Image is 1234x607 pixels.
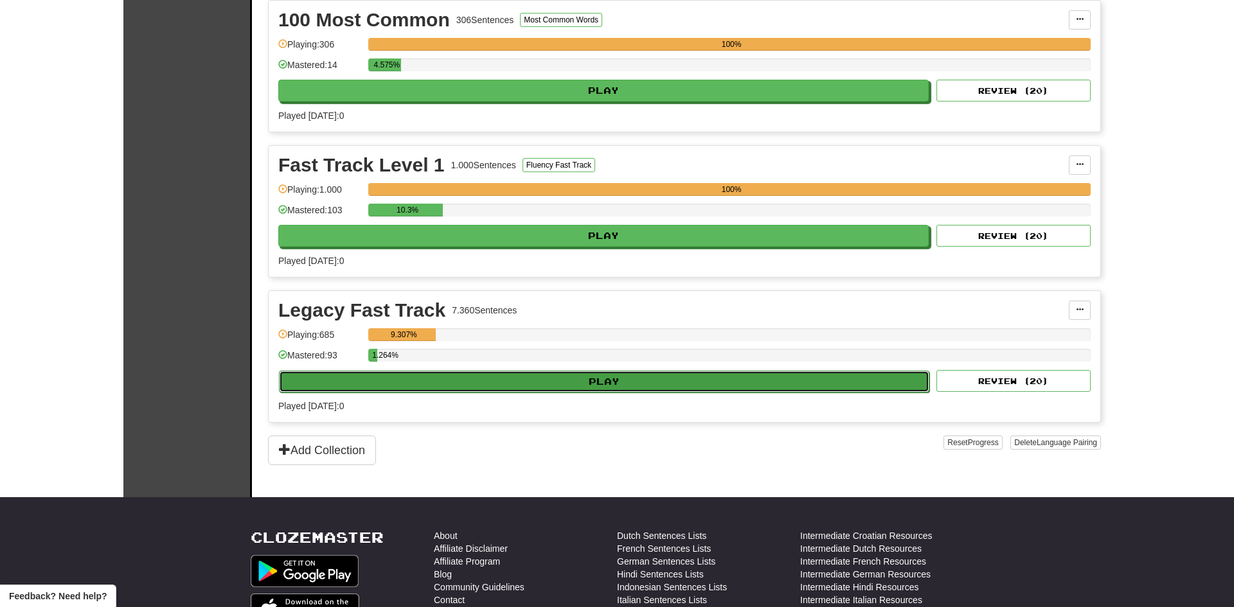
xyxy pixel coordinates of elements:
button: Fluency Fast Track [523,158,595,172]
button: Review (20) [936,80,1091,101]
button: Play [278,80,929,101]
a: Intermediate French Resources [800,555,926,568]
div: 7.360 Sentences [452,304,517,317]
div: Playing: 685 [278,328,362,349]
span: Played [DATE]: 0 [278,256,344,266]
span: Language Pairing [1037,438,1097,447]
a: Hindi Sentences Lists [617,568,704,581]
button: Review (20) [936,225,1091,247]
a: Intermediate Hindi Resources [800,581,918,594]
button: Most Common Words [520,13,602,27]
a: Affiliate Program [434,555,500,568]
a: Blog [434,568,452,581]
a: Indonesian Sentences Lists [617,581,727,594]
div: Mastered: 93 [278,349,362,370]
button: Add Collection [268,435,376,465]
div: Mastered: 14 [278,58,362,80]
a: French Sentences Lists [617,542,711,555]
div: Fast Track Level 1 [278,155,445,175]
a: Intermediate German Resources [800,568,931,581]
span: Open feedback widget [9,590,107,603]
div: 9.307% [372,328,435,341]
a: German Sentences Lists [617,555,715,568]
div: Playing: 306 [278,38,362,59]
a: Clozemaster [251,529,384,545]
a: About [434,529,458,542]
div: 306 Sentences [456,13,514,26]
a: Intermediate Croatian Resources [800,529,932,542]
button: Play [278,225,929,247]
div: 10.3% [372,204,443,216]
a: Dutch Sentences Lists [617,529,706,542]
div: 1.264% [372,349,377,362]
span: Played [DATE]: 0 [278,401,344,411]
a: Intermediate Dutch Resources [800,542,922,555]
button: DeleteLanguage Pairing [1010,435,1101,450]
a: Affiliate Disclaimer [434,542,508,555]
span: Played [DATE]: 0 [278,110,344,121]
div: 100% [372,38,1091,51]
span: Progress [968,438,999,447]
a: Contact [434,594,465,606]
img: Get it on Google Play [251,555,359,587]
a: Community Guidelines [434,581,524,594]
button: Review (20) [936,370,1091,392]
div: Mastered: 103 [278,204,362,225]
div: 4.575% [372,58,401,71]
div: 100% [372,183,1091,196]
button: ResetProgress [943,435,1002,450]
button: Play [279,371,929,392]
div: 100 Most Common [278,10,450,30]
div: Legacy Fast Track [278,301,445,320]
div: 1.000 Sentences [451,159,516,172]
a: Intermediate Italian Resources [800,594,922,606]
a: Italian Sentences Lists [617,594,707,606]
div: Playing: 1.000 [278,183,362,204]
